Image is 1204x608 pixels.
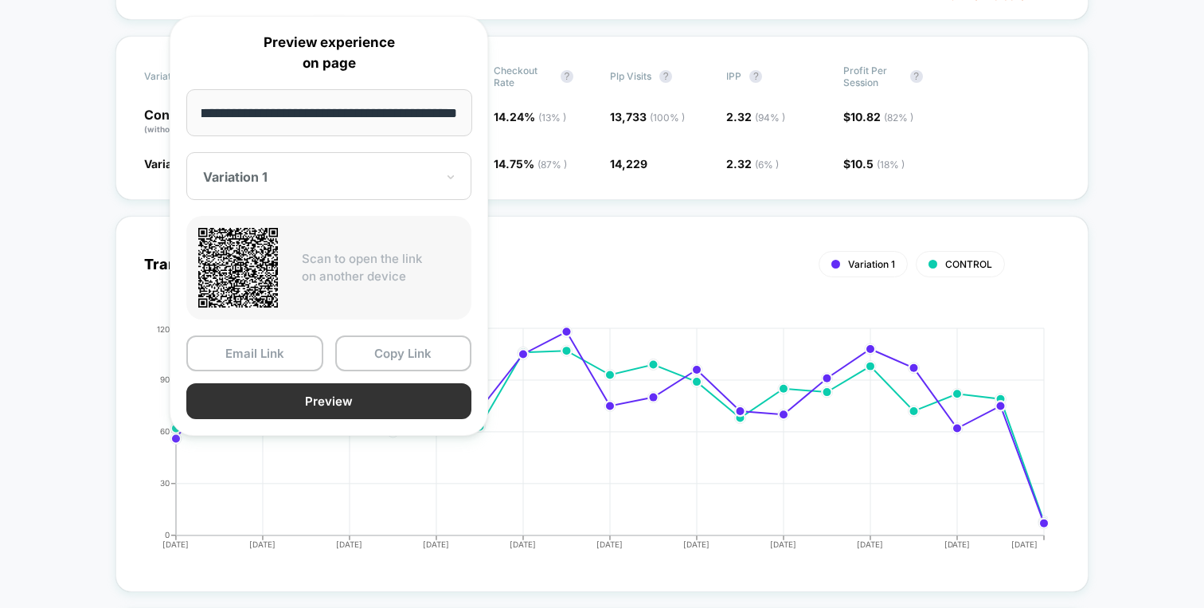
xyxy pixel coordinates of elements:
[659,70,672,83] button: ?
[144,124,216,134] span: (without changes)
[335,335,472,371] button: Copy Link
[186,33,471,73] p: Preview experience on page
[538,112,566,124] span: ( 13 % )
[884,112,913,124] span: ( 82 % )
[128,324,1044,563] div: TRANSACTIONS
[537,159,567,171] span: ( 87 % )
[249,539,276,549] tspan: [DATE]
[749,70,762,83] button: ?
[771,539,797,549] tspan: [DATE]
[336,539,362,549] tspan: [DATE]
[850,110,913,124] span: 10.82
[186,335,323,371] button: Email Link
[684,539,710,549] tspan: [DATE]
[144,157,201,171] span: Variation 1
[1012,539,1038,549] tspan: [DATE]
[144,108,244,135] p: Control
[561,70,573,83] button: ?
[843,65,902,88] span: Profit Per Session
[494,157,567,171] span: 14.75 %
[755,112,785,124] span: ( 94 % )
[144,65,232,88] span: Variation
[877,159,905,171] span: ( 18 % )
[650,112,685,124] span: ( 100 % )
[494,65,553,88] span: Checkout Rate
[610,110,685,124] span: 13,733
[494,110,566,124] span: 14.24 %
[160,478,170,488] tspan: 30
[162,539,189,549] tspan: [DATE]
[726,110,785,124] span: 2.32
[843,157,905,171] span: $
[945,258,992,270] span: CONTROL
[186,383,471,419] button: Preview
[910,70,923,83] button: ?
[848,258,895,270] span: Variation 1
[165,530,170,539] tspan: 0
[610,157,647,171] span: 14,229
[597,539,623,549] tspan: [DATE]
[755,159,779,171] span: ( 6 % )
[726,70,741,82] span: IPP
[726,157,779,171] span: 2.32
[843,110,913,124] span: $
[944,539,971,549] tspan: [DATE]
[302,250,459,286] p: Scan to open the link on another device
[858,539,884,549] tspan: [DATE]
[610,70,651,82] span: Plp Visits
[510,539,536,549] tspan: [DATE]
[850,157,905,171] span: 10.5
[423,539,449,549] tspan: [DATE]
